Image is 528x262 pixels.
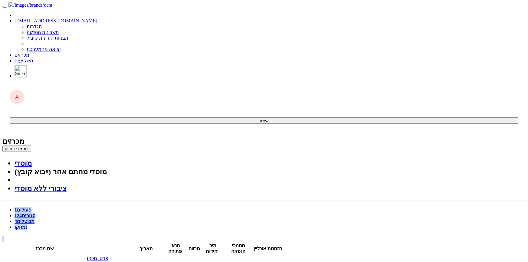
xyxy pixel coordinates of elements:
img: /images/brands/dcm [8,2,52,8]
a: פעילים [15,207,31,212]
a: נמחקו [15,224,27,230]
a: מוסדי [15,159,32,167]
p: שם מלא של המשקיע המסווג: [6,119,36,138]
th: מינ׳ יחידות : activate to sort column ascending [201,242,224,254]
a: חשבונות הנפקה [27,30,59,35]
li: הגדרות [27,24,526,29]
th: מרווח : activate to sort column ascending [188,242,200,254]
a: סגורים [15,213,35,218]
th: הזמנות אונליין : activate to sort column ascending [253,242,282,254]
a: מוסדי מחתם אחר (ייבוא קובץ) [15,168,107,176]
a: תבניות הודעות קיבול [27,35,68,41]
a: מכרזים [15,52,29,57]
span: 1 [15,207,17,212]
a: משקיעים [15,58,33,63]
a: [EMAIL_ADDRESS][DOMAIN_NAME] [15,18,97,23]
span: פרטי הצעה שומר מקום widget [12,6,36,12]
span: X [15,93,19,100]
button: צור מכרז חדש [2,146,31,152]
a: פרטי מכרז [87,256,108,261]
th: מסמכי הנפקה : activate to sort column ascending [224,242,253,254]
span: [[פרטי הצעה]] [12,7,36,11]
button: אישור [10,117,518,124]
span: 124 [15,213,22,218]
span: 4 [15,219,17,224]
span: [[שם חברה]] [11,22,36,40]
th: תנאי פתיחה : activate to sort column ascending [163,242,188,254]
strong: טופס הזמנה במכרז למשקיעים מסווגים [10,74,36,110]
a: ציבורי ללא מוסדי [15,185,67,192]
img: SmartBull Logo [15,65,27,77]
a: מבוטלים [15,219,34,224]
span: שם חברה שומר מקום widget [6,22,36,41]
a: יציאה מהמערכת [27,47,61,52]
div: מכרזים [2,137,526,146]
th: תאריך : activate to sort column ascending [130,242,162,254]
th: שם מכרז : activate to sort column ascending [3,242,86,254]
